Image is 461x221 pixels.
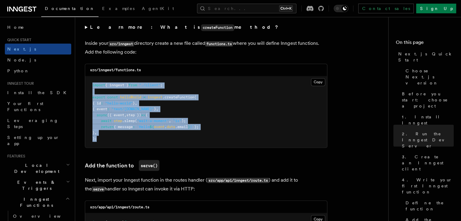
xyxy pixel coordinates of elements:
span: , [169,118,171,123]
span: Before you start: choose a project [402,91,454,109]
span: !` [190,124,194,129]
span: 2. Run the Inngest Dev Server [402,131,454,149]
span: "test/[DOMAIN_NAME]" [112,107,154,111]
span: } [133,101,135,105]
span: } [188,124,190,129]
span: , [135,101,137,105]
span: } [92,130,95,134]
span: "./client" [139,83,160,87]
a: Sign Up [416,4,456,13]
span: ( [194,95,196,99]
span: .email [175,124,188,129]
span: ( [135,118,137,123]
span: { event [92,107,107,111]
span: ({ event [107,113,124,117]
span: step [114,118,122,123]
a: Next.js Quick Start [396,48,454,65]
span: { [145,113,148,117]
span: Python [7,68,29,73]
a: Add the function toserve() [85,160,159,171]
span: , [95,130,97,134]
span: Setting up your app [7,135,59,146]
span: { inngest } [105,83,129,87]
span: Inngest tour [5,81,34,86]
code: src/inngest [109,41,134,46]
p: Next, import your Inngest function in the routes handler ( ) and add it to the handler so Inngest... [85,176,327,193]
span: `Hello [137,124,150,129]
span: Next.js Quick Start [398,51,454,63]
span: export [92,95,105,99]
summary: Learn more: What iscreateFunctionmethod? [85,23,327,32]
span: event [154,124,165,129]
span: return [101,124,114,129]
a: Contact sales [358,4,414,13]
a: 3. Create an Inngest client [399,151,454,174]
code: functions.ts [205,41,233,46]
p: Inside your directory create a new file called where you will define Inngest functions. Add the f... [85,39,327,56]
span: ${ [150,124,154,129]
span: Overview [13,214,75,219]
a: 1. Install Inngest [399,111,454,128]
strong: Learn more: What is method? [90,24,279,30]
button: Inngest Functions [5,194,71,211]
span: Node.js [7,58,36,62]
span: "wait-a-moment" [137,118,169,123]
span: => [141,113,145,117]
span: Install the SDK [7,90,70,95]
span: Choose Next.js version [406,68,454,86]
a: 2. Run the Inngest Dev Server [399,128,454,151]
span: const [107,95,118,99]
span: = [143,95,145,99]
a: Examples [99,2,138,16]
span: Events & Triggers [5,179,66,191]
a: Before you start: choose a project [399,88,454,111]
span: await [101,118,112,123]
span: 1. Install Inngest [402,114,454,126]
span: .createFunction [162,95,194,99]
code: serve() [139,160,159,171]
span: }; [194,124,199,129]
button: Toggle dark mode [334,5,348,12]
span: import [92,83,105,87]
button: Events & Triggers [5,177,71,194]
button: Local Development [5,160,71,177]
a: Documentation [41,2,99,17]
h4: On this page [396,39,454,48]
span: , [124,113,126,117]
span: "hello-world" [105,101,133,105]
span: : [101,101,103,105]
a: Leveraging Steps [5,115,71,132]
span: : [107,107,109,111]
a: Your first Functions [5,98,71,115]
span: Your first Functions [7,101,43,112]
span: ); [182,118,186,123]
span: ); [92,136,97,140]
span: ; [160,83,162,87]
span: from [129,83,137,87]
span: Home [7,24,24,30]
span: "1s" [173,118,182,123]
span: . [165,124,167,129]
a: AgentKit [138,2,178,16]
span: Documentation [45,6,95,11]
button: Copy [311,78,325,86]
span: .sleep [122,118,135,123]
code: src/inngest/functions.ts [90,68,141,72]
span: , [156,107,158,111]
span: Leveraging Steps [7,118,58,129]
a: Python [5,65,71,76]
a: Node.js [5,54,71,65]
span: step }) [126,113,141,117]
span: Examples [102,6,135,11]
span: 3. Create an Inngest client [402,154,454,172]
span: Quick start [5,38,31,42]
a: Setting up your app [5,132,71,149]
span: Inngest Functions [5,196,65,208]
span: } [154,107,156,111]
span: async [97,113,107,117]
span: helloWorld [120,95,141,99]
a: 4. Write your first Inngest function [399,174,454,197]
a: Next.js [5,44,71,54]
code: src/app/api/inngest/route.ts [207,178,269,183]
span: : [133,124,135,129]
